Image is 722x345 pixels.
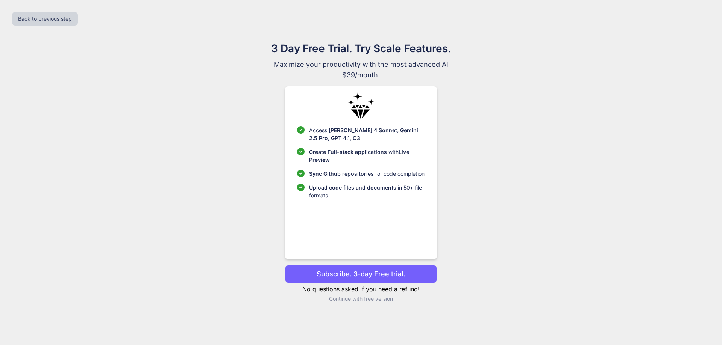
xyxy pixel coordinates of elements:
[12,12,78,26] button: Back to previous step
[235,70,487,80] span: $39/month.
[309,148,425,164] p: with
[309,170,425,178] p: for code completion
[309,184,396,191] span: Upload code files and documents
[309,149,388,155] span: Create Full-stack applications
[297,170,305,177] img: checklist
[235,59,487,70] span: Maximize your productivity with the most advanced AI
[285,295,437,303] p: Continue with free version
[297,126,305,134] img: checklist
[309,170,374,177] span: Sync Github repositories
[285,285,437,294] p: No questions asked if you need a refund!
[297,184,305,191] img: checklist
[309,126,425,142] p: Access
[285,265,437,283] button: Subscribe. 3-day Free trial.
[309,184,425,199] p: in 50+ file formats
[317,269,405,279] p: Subscribe. 3-day Free trial.
[235,41,487,56] h1: 3 Day Free Trial. Try Scale Features.
[309,127,418,141] span: [PERSON_NAME] 4 Sonnet, Gemini 2.5 Pro, GPT 4.1, O3
[297,148,305,155] img: checklist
